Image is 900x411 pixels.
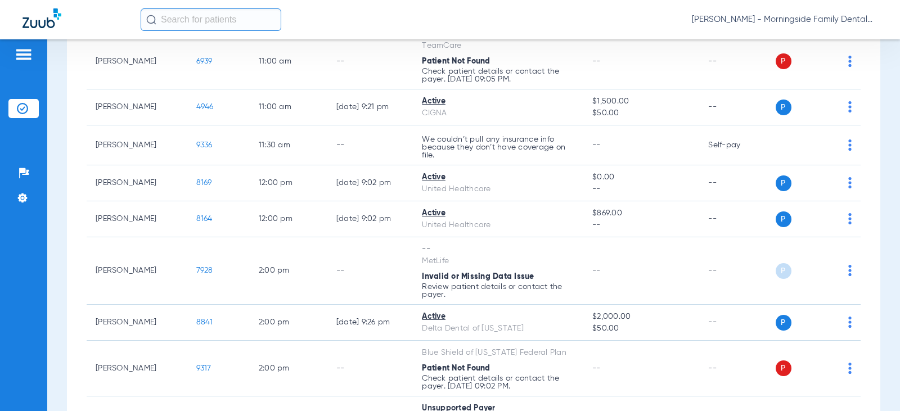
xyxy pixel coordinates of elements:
[422,183,574,195] div: United Healthcare
[848,265,852,276] img: group-dot-blue.svg
[592,96,690,107] span: $1,500.00
[422,171,574,183] div: Active
[327,201,413,237] td: [DATE] 9:02 PM
[592,219,690,231] span: --
[422,364,490,372] span: Patient Not Found
[250,34,327,89] td: 11:00 AM
[422,255,574,267] div: MetLife
[422,67,574,83] p: Check patient details or contact the payer. [DATE] 09:05 PM.
[422,136,574,159] p: We couldn’t pull any insurance info because they don’t have coverage on file.
[848,213,852,224] img: group-dot-blue.svg
[250,201,327,237] td: 12:00 PM
[196,179,212,187] span: 8169
[699,165,775,201] td: --
[592,311,690,323] span: $2,000.00
[87,305,187,341] td: [PERSON_NAME]
[87,89,187,125] td: [PERSON_NAME]
[146,15,156,25] img: Search Icon
[15,48,33,61] img: hamburger-icon
[250,125,327,165] td: 11:30 AM
[196,364,211,372] span: 9317
[592,364,601,372] span: --
[592,267,601,274] span: --
[848,101,852,112] img: group-dot-blue.svg
[327,237,413,305] td: --
[776,53,791,69] span: P
[422,283,574,299] p: Review patient details or contact the payer.
[848,363,852,374] img: group-dot-blue.svg
[592,57,601,65] span: --
[592,171,690,183] span: $0.00
[592,107,690,119] span: $50.00
[848,56,852,67] img: group-dot-blue.svg
[699,89,775,125] td: --
[776,315,791,331] span: P
[699,125,775,165] td: Self-pay
[699,34,775,89] td: --
[327,34,413,89] td: --
[422,374,574,390] p: Check patient details or contact the payer. [DATE] 09:02 PM.
[250,341,327,396] td: 2:00 PM
[422,57,490,65] span: Patient Not Found
[422,96,574,107] div: Active
[327,89,413,125] td: [DATE] 9:21 PM
[592,323,690,335] span: $50.00
[87,341,187,396] td: [PERSON_NAME]
[327,305,413,341] td: [DATE] 9:26 PM
[776,175,791,191] span: P
[196,318,213,326] span: 8841
[196,141,213,149] span: 9336
[87,125,187,165] td: [PERSON_NAME]
[327,341,413,396] td: --
[699,201,775,237] td: --
[250,89,327,125] td: 11:00 AM
[196,57,213,65] span: 6939
[422,107,574,119] div: CIGNA
[848,139,852,151] img: group-dot-blue.svg
[196,267,213,274] span: 7928
[196,215,213,223] span: 8164
[422,273,534,281] span: Invalid or Missing Data Issue
[422,311,574,323] div: Active
[848,177,852,188] img: group-dot-blue.svg
[327,125,413,165] td: --
[776,100,791,115] span: P
[776,263,791,279] span: P
[592,183,690,195] span: --
[87,237,187,305] td: [PERSON_NAME]
[87,34,187,89] td: [PERSON_NAME]
[592,141,601,149] span: --
[776,360,791,376] span: P
[692,14,877,25] span: [PERSON_NAME] - Morningside Family Dental
[422,219,574,231] div: United Healthcare
[87,165,187,201] td: [PERSON_NAME]
[422,347,574,359] div: Blue Shield of [US_STATE] Federal Plan
[22,8,61,28] img: Zuub Logo
[250,165,327,201] td: 12:00 PM
[422,243,574,255] div: --
[250,237,327,305] td: 2:00 PM
[327,165,413,201] td: [DATE] 9:02 PM
[422,40,574,52] div: TeamCare
[141,8,281,31] input: Search for patients
[422,207,574,219] div: Active
[699,237,775,305] td: --
[87,201,187,237] td: [PERSON_NAME]
[699,305,775,341] td: --
[250,305,327,341] td: 2:00 PM
[422,323,574,335] div: Delta Dental of [US_STATE]
[848,317,852,328] img: group-dot-blue.svg
[592,207,690,219] span: $869.00
[699,341,775,396] td: --
[196,103,214,111] span: 4946
[776,211,791,227] span: P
